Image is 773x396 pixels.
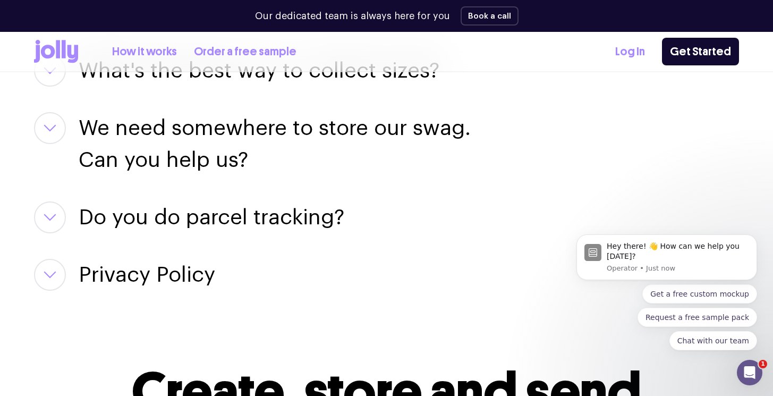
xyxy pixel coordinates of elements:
a: Get Started [662,38,739,65]
button: Book a call [461,6,519,26]
a: Log In [615,43,645,61]
a: Order a free sample [194,43,296,61]
p: Our dedicated team is always here for you [255,9,450,23]
button: Privacy Policy [79,259,215,291]
button: We need somewhere to store our swag. Can you help us? [79,112,509,176]
span: 1 [759,360,767,368]
a: How it works [112,43,177,61]
button: Do you do parcel tracking? [79,201,344,233]
iframe: Intercom live chat [737,360,762,385]
iframe: Intercom notifications message [560,221,773,391]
